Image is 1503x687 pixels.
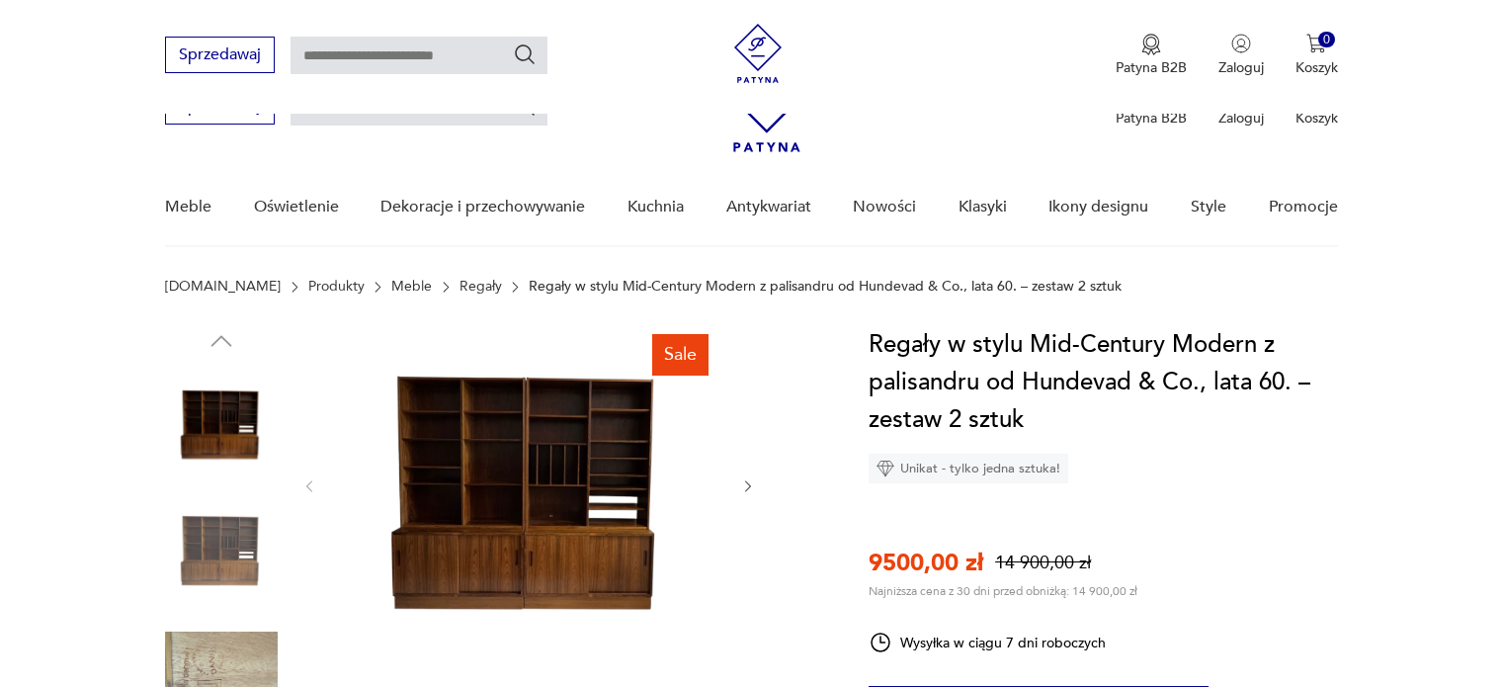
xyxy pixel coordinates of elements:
img: Zdjęcie produktu Regały w stylu Mid-Century Modern z palisandru od Hundevad & Co., lata 60. – zes... [165,492,278,605]
a: Sprzedawaj [165,101,275,115]
button: Sprzedawaj [165,37,275,73]
a: [DOMAIN_NAME] [165,279,281,295]
a: Ikona medaluPatyna B2B [1116,34,1187,77]
img: Ikona diamentu [877,460,894,477]
a: Meble [391,279,432,295]
img: Ikona koszyka [1306,34,1326,53]
a: Meble [165,169,211,245]
div: Sale [652,334,709,376]
img: Zdjęcie produktu Regały w stylu Mid-Century Modern z palisandru od Hundevad & Co., lata 60. – zes... [338,326,719,643]
a: Regały [459,279,502,295]
p: Regały w stylu Mid-Century Modern z palisandru od Hundevad & Co., lata 60. – zestaw 2 sztuk [529,279,1122,295]
p: 9500,00 zł [869,547,983,579]
p: Zaloguj [1218,109,1264,128]
a: Klasyki [959,169,1007,245]
p: Zaloguj [1218,58,1264,77]
a: Oświetlenie [254,169,339,245]
button: Szukaj [513,43,537,66]
img: Zdjęcie produktu Regały w stylu Mid-Century Modern z palisandru od Hundevad & Co., lata 60. – zes... [165,366,278,478]
a: Nowości [853,169,916,245]
p: Najniższa cena z 30 dni przed obniżką: 14 900,00 zł [869,583,1137,599]
div: 0 [1318,32,1335,48]
a: Promocje [1269,169,1338,245]
a: Style [1191,169,1226,245]
p: Koszyk [1295,109,1338,128]
h1: Regały w stylu Mid-Century Modern z palisandru od Hundevad & Co., lata 60. – zestaw 2 sztuk [869,326,1338,439]
button: Patyna B2B [1116,34,1187,77]
div: Wysyłka w ciągu 7 dni roboczych [869,631,1106,654]
div: Unikat - tylko jedna sztuka! [869,454,1068,483]
button: 0Koszyk [1295,34,1338,77]
a: Produkty [308,279,365,295]
a: Sprzedawaj [165,49,275,63]
img: Ikona medalu [1141,34,1161,55]
p: 14 900,00 zł [995,551,1091,575]
p: Koszyk [1295,58,1338,77]
a: Ikony designu [1048,169,1148,245]
p: Patyna B2B [1116,109,1187,128]
img: Ikonka użytkownika [1231,34,1251,53]
button: Zaloguj [1218,34,1264,77]
p: Patyna B2B [1116,58,1187,77]
a: Dekoracje i przechowywanie [380,169,585,245]
a: Antykwariat [726,169,811,245]
a: Kuchnia [627,169,684,245]
img: Patyna - sklep z meblami i dekoracjami vintage [728,24,788,83]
